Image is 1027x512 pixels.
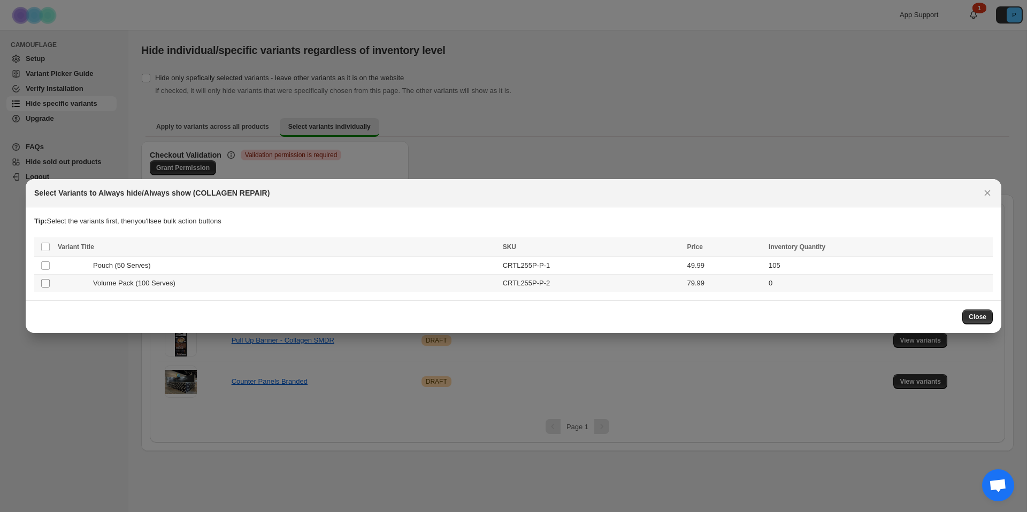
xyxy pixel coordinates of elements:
span: Inventory Quantity [769,243,825,251]
td: 79.99 [684,275,765,292]
div: Open chat [982,469,1014,501]
td: 49.99 [684,257,765,275]
span: SKU [503,243,516,251]
p: Select the variants first, then you'll see bulk action buttons [34,216,993,227]
td: CRTL255P-P-1 [500,257,684,275]
span: Pouch (50 Serves) [93,260,157,271]
span: Variant Title [58,243,94,251]
span: Close [969,313,986,321]
button: Close [980,185,995,200]
button: Close [962,309,993,324]
td: 105 [765,257,993,275]
h2: Select Variants to Always hide/Always show (COLLAGEN REPAIR) [34,188,270,198]
td: 0 [765,275,993,292]
strong: Tip: [34,217,47,225]
span: Volume Pack (100 Serves) [93,278,181,289]
span: Price [687,243,702,251]
td: CRTL255P-P-2 [500,275,684,292]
